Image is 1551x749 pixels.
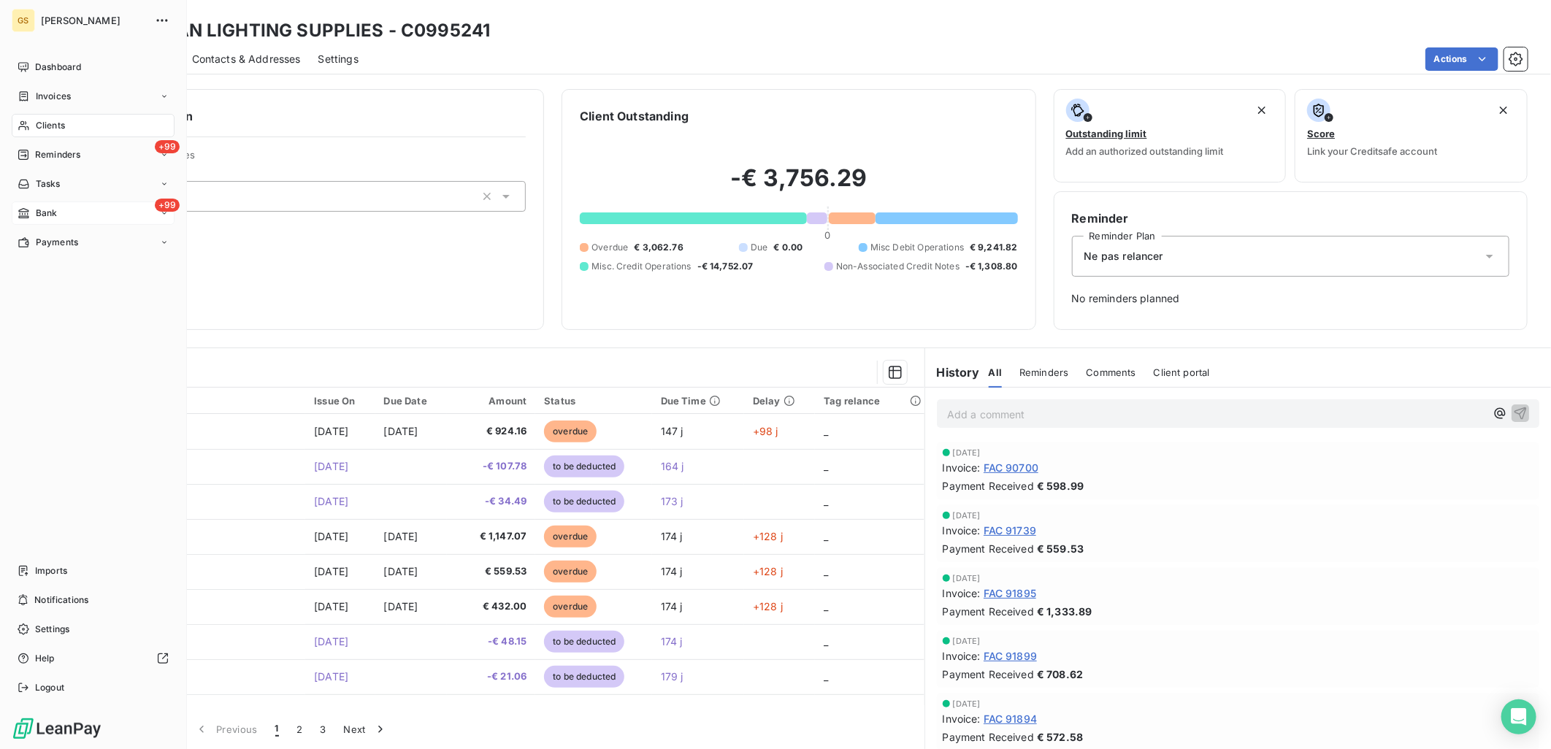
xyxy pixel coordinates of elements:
span: € 432.00 [456,599,526,614]
div: Tag relance [824,395,915,407]
span: Link your Creditsafe account [1307,145,1437,157]
span: Payment Received [943,478,1034,493]
button: ScoreLink your Creditsafe account [1295,89,1528,183]
span: Invoice : [943,585,981,601]
span: +128 j [753,565,783,577]
span: € 3,062.76 [634,241,683,254]
span: € 924.16 [456,424,526,439]
span: Payment Received [943,541,1034,556]
button: 1 [267,714,288,745]
span: Due [751,241,767,254]
span: [DATE] [314,495,348,507]
span: Bank [36,207,58,220]
span: to be deducted [544,631,624,653]
span: [DATE] [953,448,981,457]
span: _ [824,495,828,507]
span: Comments [1087,366,1136,378]
span: +99 [155,199,180,212]
span: [DATE] [314,530,348,542]
span: _ [824,600,828,612]
span: 147 j [661,425,683,437]
span: Add an authorized outstanding limit [1066,145,1224,157]
span: € 9,241.82 [970,241,1018,254]
span: All [989,366,1002,378]
span: [DATE] [314,425,348,437]
span: [DATE] [384,530,418,542]
span: 179 j [661,670,683,683]
span: Payments [36,236,78,249]
span: Payment Received [943,604,1034,619]
span: Settings [35,623,69,636]
span: -€ 48.15 [456,634,526,649]
span: 174 j [661,565,683,577]
span: [DATE] [953,637,981,645]
a: Help [12,647,175,670]
span: _ [824,635,828,648]
span: € 572.58 [1037,729,1083,745]
span: [DATE] [953,511,981,520]
span: FAC 90700 [984,460,1038,475]
span: Imports [35,564,67,577]
span: -€ 14,752.07 [697,260,754,273]
span: Contacts & Addresses [192,52,301,66]
span: _ [824,425,828,437]
span: [DATE] [384,600,418,612]
span: Overdue [591,241,628,254]
h2: -€ 3,756.29 [580,164,1017,207]
span: [DATE] [384,565,418,577]
span: Settings [318,52,359,66]
span: [DATE] [314,670,348,683]
span: -€ 107.78 [456,459,526,474]
span: Reminders [35,148,80,161]
span: Invoices [36,90,71,103]
span: Invoice : [943,648,981,664]
span: FAC 91739 [984,523,1036,538]
span: Ne pas relancer [1084,249,1163,264]
span: Tasks [36,177,61,191]
span: [DATE] [953,699,981,708]
span: FAC 91899 [984,648,1037,664]
span: 0 [824,229,830,241]
div: GS [12,9,35,32]
span: -€ 21.06 [456,669,526,684]
span: € 559.53 [456,564,526,579]
span: _ [824,565,828,577]
span: Score [1307,128,1335,139]
span: 174 j [661,600,683,612]
span: [PERSON_NAME] [41,15,146,26]
span: to be deducted [544,491,624,512]
span: Payment Received [943,729,1034,745]
span: Reminders [1019,366,1068,378]
span: 174 j [661,635,683,648]
span: +128 j [753,600,783,612]
span: FAC 91894 [984,711,1037,726]
span: overdue [544,596,597,618]
span: Invoice : [943,523,981,538]
span: 173 j [661,495,683,507]
img: Logo LeanPay [12,717,102,740]
span: Logout [35,681,64,694]
span: € 708.62 [1037,667,1083,682]
span: FAC 91895 [984,585,1036,601]
span: to be deducted [544,456,624,477]
div: Delay [753,395,806,407]
div: Due Date [384,395,439,407]
div: Due Time [661,395,735,407]
span: overdue [544,526,597,548]
span: Dashboard [35,61,81,74]
span: overdue [544,420,597,442]
div: Open Intercom Messenger [1501,699,1536,734]
div: Amount [456,395,526,407]
span: _ [824,530,828,542]
span: Notifications [34,594,88,607]
span: 164 j [661,460,684,472]
span: € 1,333.89 [1037,604,1092,619]
button: Outstanding limitAdd an authorized outstanding limit [1054,89,1287,183]
h6: Reminder [1072,210,1509,227]
span: € 0.00 [774,241,803,254]
span: Client Properties [118,149,526,169]
span: [DATE] [384,425,418,437]
span: Client portal [1154,366,1210,378]
span: [DATE] [953,574,981,583]
span: +128 j [753,530,783,542]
